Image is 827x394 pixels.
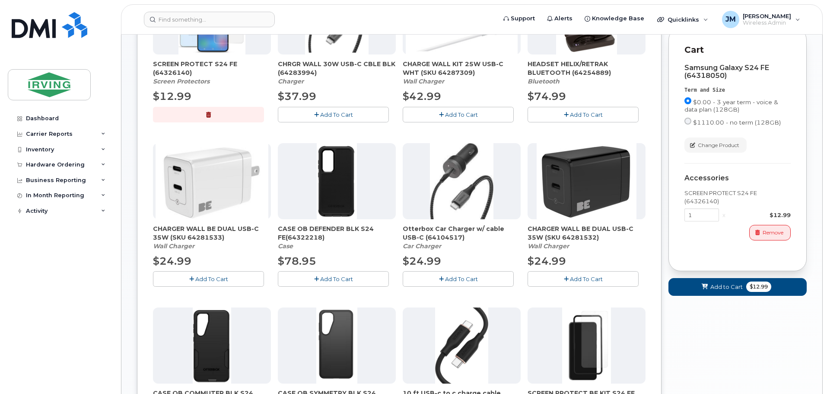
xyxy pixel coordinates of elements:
span: CHARGER WALL BE DUAL USB-C 35W (SKU 64281532) [528,224,646,242]
span: $42.99 [403,90,441,103]
span: $12.99 [153,90,191,103]
input: $1110.00 - no term (128GB) [684,118,691,125]
span: $24.99 [153,255,191,267]
button: Add To Cart [528,271,639,286]
div: $12.99 [729,211,791,219]
img: image003.png [562,308,611,384]
em: Screen Protectors [153,77,210,85]
span: Add To Cart [445,275,478,282]
span: Add to Cart [710,283,743,291]
img: s24_FE_ob_com.png [193,308,231,384]
div: Otterbox Car Charger w/ cable USB-C (64104517) [403,224,521,250]
span: HEADSET HELIX/RETRAK BLUETOOTH (64254889) [528,60,646,77]
span: Wireless Admin [743,19,791,26]
button: Add To Cart [278,107,389,122]
span: CHRGR WALL 30W USB-C CBLE BLK (64283994) [278,60,396,77]
span: Quicklinks [668,16,699,23]
span: $37.99 [278,90,316,103]
button: Remove [749,225,791,240]
div: CHARGE WALL KIT 25W USB-C WHT (SKU 64287309) [403,60,521,86]
input: $0.00 - 3 year term - voice & data plan (128GB) [684,97,691,104]
p: Cart [684,44,791,56]
div: x [719,211,729,219]
span: $12.99 [746,282,771,292]
div: Term and Size [684,86,791,94]
span: CHARGE WALL KIT 25W USB-C WHT (SKU 64287309) [403,60,521,77]
em: Charger [278,77,304,85]
div: Accessories [684,174,791,182]
span: $74.99 [528,90,566,103]
span: Add To Cart [320,275,353,282]
div: SCREEN PROTECT S24 FE (64326140) [684,189,791,205]
div: SCREEN PROTECT S24 FE (64326140) [153,60,271,86]
button: Add To Cart [528,107,639,122]
span: $24.99 [528,255,566,267]
em: Wall Charger [153,242,194,250]
button: Add To Cart [153,271,264,286]
div: Quicklinks [651,11,714,28]
a: Knowledge Base [579,10,650,27]
span: Otterbox Car Charger w/ cable USB-C (64104517) [403,224,521,242]
button: Add To Cart [403,107,514,122]
span: Add To Cart [570,275,603,282]
input: Find something... [144,12,275,27]
img: BE.png [156,143,269,219]
span: $78.95 [278,255,316,267]
span: Knowledge Base [592,14,644,23]
img: s24_fe_ob_Def.png [317,143,357,219]
span: Add To Cart [320,111,353,118]
span: SCREEN PROTECT S24 FE (64326140) [153,60,271,77]
span: Add To Cart [570,111,603,118]
span: $0.00 - 3 year term - voice & data plan (128GB) [684,99,778,113]
a: Alerts [541,10,579,27]
div: Janey McLaughlin [716,11,806,28]
span: Alerts [554,14,573,23]
img: s24_fe_ob_sym.png [316,308,357,384]
div: CHARGER WALL BE DUAL USB-C 35W (SKU 64281533) [153,224,271,250]
div: CASE OB DEFENDER BLK S24 FE(64322218) [278,224,396,250]
span: JM [725,14,736,25]
span: [PERSON_NAME] [743,13,791,19]
button: Change Product [684,138,747,153]
span: $24.99 [403,255,441,267]
div: CHRGR WALL 30W USB-C CBLE BLK (64283994) [278,60,396,86]
span: Remove [763,229,783,237]
button: Add to Cart $12.99 [668,278,807,296]
div: CHARGER WALL BE DUAL USB-C 35W (SKU 64281532) [528,224,646,250]
span: Change Product [698,141,739,149]
button: Add To Cart [278,271,389,286]
span: Add To Cart [195,275,228,282]
a: Support [497,10,541,27]
span: $1110.00 - no term (128GB) [693,119,781,126]
span: CASE OB DEFENDER BLK S24 FE(64322218) [278,224,396,242]
div: Samsung Galaxy S24 FE (64318050) [684,64,791,80]
img: ACCUS210715h8yE8.jpg [435,308,489,384]
em: Bluetooth [528,77,560,85]
div: HEADSET HELIX/RETRAK BLUETOOTH (64254889) [528,60,646,86]
img: CHARGER_WALL_BE_DUAL_USB-C_35W.png [537,143,636,219]
span: Support [511,14,535,23]
em: Case [278,242,293,250]
span: CHARGER WALL BE DUAL USB-C 35W (SKU 64281533) [153,224,271,242]
img: download.jpg [430,143,493,219]
span: Add To Cart [445,111,478,118]
em: Wall Charger [403,77,444,85]
button: Add To Cart [403,271,514,286]
em: Car Charger [403,242,441,250]
em: Wall Charger [528,242,569,250]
